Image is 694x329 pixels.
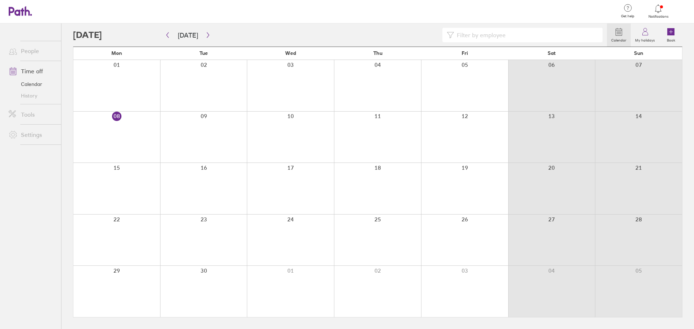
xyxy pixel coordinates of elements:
[663,36,680,43] label: Book
[454,28,598,42] input: Filter by employee
[3,44,61,58] a: People
[607,23,631,47] a: Calendar
[647,14,670,19] span: Notifications
[607,36,631,43] label: Calendar
[3,78,61,90] a: Calendar
[373,50,382,56] span: Thu
[616,14,639,18] span: Get help
[3,127,61,142] a: Settings
[172,29,204,41] button: [DATE]
[285,50,296,56] span: Wed
[200,50,208,56] span: Tue
[111,50,122,56] span: Mon
[3,64,61,78] a: Time off
[659,23,682,47] a: Book
[647,4,670,19] a: Notifications
[631,23,659,47] a: My holidays
[462,50,468,56] span: Fri
[3,107,61,122] a: Tools
[634,50,643,56] span: Sun
[3,90,61,101] a: History
[631,36,659,43] label: My holidays
[548,50,556,56] span: Sat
